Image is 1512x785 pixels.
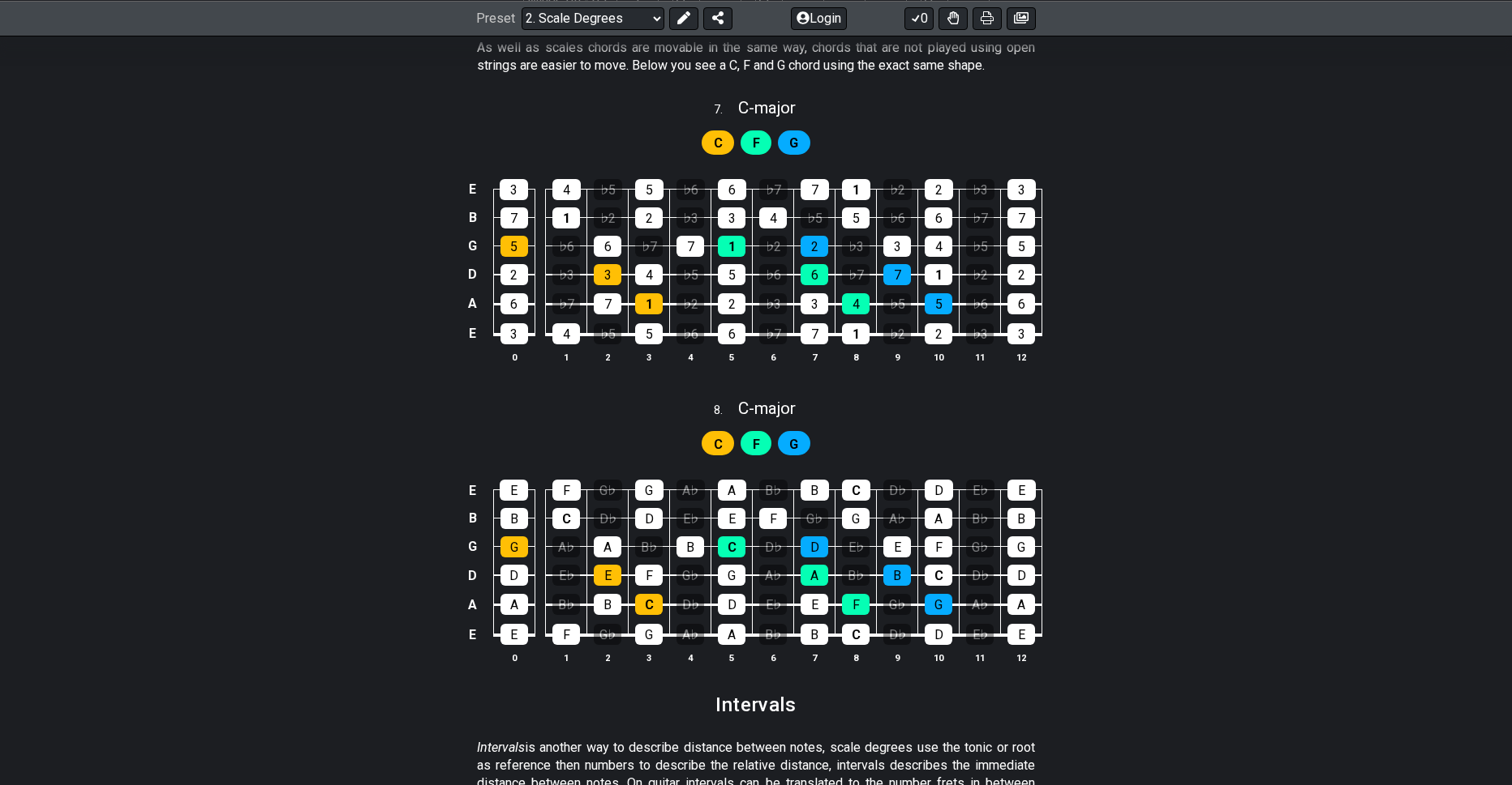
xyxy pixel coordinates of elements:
div: B [883,565,911,586]
div: A♭ [552,536,580,557]
div: 7 [801,179,829,200]
div: ♭3 [552,264,580,285]
div: ♭6 [759,264,787,285]
div: ♭7 [635,236,663,257]
div: G♭ [801,508,828,529]
button: Print [973,6,1002,29]
th: 10 [918,348,960,365]
div: E♭ [759,594,787,615]
div: 5 [635,323,663,344]
div: B♭ [759,480,788,501]
div: ♭6 [552,236,580,257]
td: B [463,504,483,532]
th: 11 [960,348,1001,365]
th: 4 [670,649,711,666]
div: ♭7 [842,264,870,285]
th: 8 [835,649,877,666]
div: B [677,536,704,557]
div: E♭ [966,480,994,501]
th: 0 [493,649,535,666]
div: D♭ [594,508,621,529]
div: 7 [801,323,828,344]
th: 5 [711,348,753,365]
div: E [500,480,528,501]
div: 3 [1007,179,1036,200]
div: 5 [1007,236,1035,257]
div: B♭ [966,508,994,529]
div: A♭ [966,594,994,615]
div: ♭2 [883,323,911,344]
div: 5 [718,264,745,285]
div: ♭2 [883,179,912,200]
div: 1 [552,207,580,228]
div: G [925,594,952,615]
div: ♭3 [966,179,994,200]
div: 1 [842,179,870,200]
td: E [463,176,483,204]
div: B♭ [552,594,580,615]
div: ♭7 [759,323,787,344]
div: G [1007,536,1035,557]
div: 3 [500,179,528,200]
div: ♭5 [594,323,621,344]
th: 4 [670,348,711,365]
div: G [500,536,528,557]
div: D♭ [883,480,912,501]
span: C - major [738,98,796,117]
div: ♭2 [677,293,704,314]
span: First enable full edit mode to edit [789,433,798,456]
div: 1 [925,264,952,285]
div: E [500,624,528,645]
div: G♭ [966,536,994,557]
td: B [463,203,483,232]
div: B♭ [635,536,663,557]
span: Preset [476,11,515,26]
div: G♭ [883,594,911,615]
div: B♭ [842,565,870,586]
button: Edit Preset [669,6,698,29]
div: A♭ [759,565,787,586]
th: 8 [835,348,877,365]
div: D♭ [966,565,994,586]
th: 6 [753,649,794,666]
div: ♭6 [883,207,911,228]
div: E [883,536,911,557]
div: F [925,536,952,557]
div: 6 [718,179,746,200]
div: 6 [500,293,528,314]
td: E [463,318,483,349]
div: ♭5 [594,179,622,200]
div: ♭6 [966,293,994,314]
div: 1 [635,293,663,314]
div: C [842,480,870,501]
div: D [801,536,828,557]
div: 5 [500,236,528,257]
th: 1 [546,348,587,365]
th: 0 [493,348,535,365]
div: 7 [1007,207,1035,228]
div: C [925,565,952,586]
div: ♭3 [759,293,787,314]
td: D [463,260,483,289]
div: ♭5 [883,293,911,314]
select: Preset [522,6,664,29]
button: Toggle Dexterity for all fretkits [939,6,968,29]
div: 1 [842,323,870,344]
div: G [842,508,870,529]
div: ♭7 [552,293,580,314]
div: F [552,480,581,501]
div: C [842,624,870,645]
div: A [500,594,528,615]
div: 2 [925,323,952,344]
th: 2 [587,649,629,666]
div: G [718,565,745,586]
div: 5 [925,293,952,314]
div: 4 [925,236,952,257]
th: 1 [546,649,587,666]
em: Intervals [477,740,525,755]
div: 6 [594,236,621,257]
th: 11 [960,649,1001,666]
div: E♭ [677,508,704,529]
div: 3 [801,293,828,314]
span: First enable full edit mode to edit [789,131,798,155]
